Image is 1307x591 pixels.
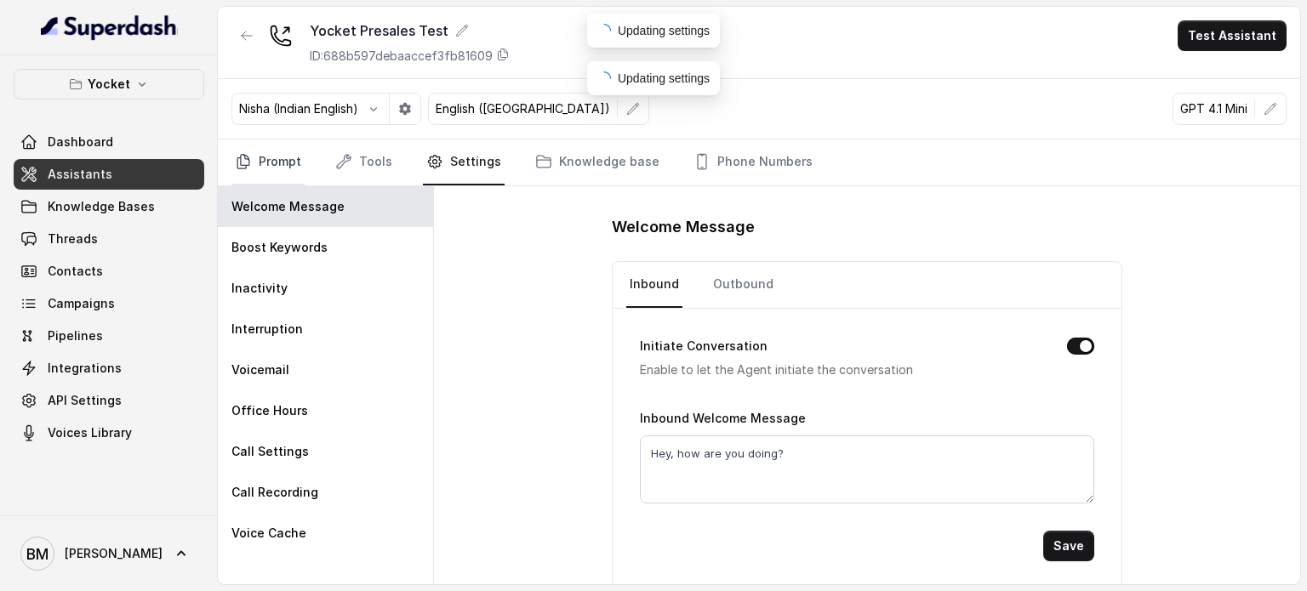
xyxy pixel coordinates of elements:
a: Phone Numbers [690,139,816,185]
a: Inbound [626,262,682,308]
span: Voices Library [48,424,132,441]
a: Settings [423,139,505,185]
p: Office Hours [231,402,308,419]
span: Contacts [48,263,103,280]
label: Inbound Welcome Message [640,411,806,425]
span: Threads [48,230,98,247]
span: Pipelines [48,327,103,344]
span: loading [596,23,612,38]
a: Pipelines [14,321,204,351]
a: Dashboard [14,127,204,157]
label: Initiate Conversation [640,336,768,356]
a: Prompt [231,139,305,185]
p: Boost Keywords [231,239,328,256]
span: loading [596,71,612,86]
span: Knowledge Bases [48,198,155,215]
p: Welcome Message [231,198,345,215]
button: Test Assistant [1178,20,1287,51]
a: Integrations [14,353,204,384]
p: Nisha (Indian English) [239,100,358,117]
a: Voices Library [14,418,204,448]
a: Knowledge base [532,139,663,185]
p: Call Settings [231,443,309,460]
p: Interruption [231,321,303,338]
a: Contacts [14,256,204,287]
span: API Settings [48,392,122,409]
a: Outbound [710,262,777,308]
a: API Settings [14,385,204,416]
span: Assistants [48,166,112,183]
text: BM [26,545,49,563]
a: Assistants [14,159,204,190]
span: Updating settings [618,71,710,85]
a: Tools [332,139,396,185]
p: Voice Cache [231,525,306,542]
p: ID: 688b597debaaccef3fb81609 [310,48,493,65]
p: Enable to let the Agent initiate the conversation [640,360,1040,380]
p: Inactivity [231,280,288,297]
p: English ([GEOGRAPHIC_DATA]) [436,100,610,117]
textarea: Hey, how are you doing? [640,435,1094,503]
a: Threads [14,224,204,254]
a: [PERSON_NAME] [14,530,204,577]
button: Yocket [14,69,204,99]
span: Campaigns [48,295,115,312]
h1: Welcome Message [612,213,1122,241]
img: light.svg [41,14,178,41]
span: [PERSON_NAME] [65,545,163,562]
button: Save [1043,531,1094,561]
p: Voicemail [231,361,289,378]
p: GPT 4.1 Mini [1180,100,1247,117]
a: Knowledge Bases [14,191,204,222]
span: Integrations [48,360,122,377]
nav: Tabs [626,262,1108,308]
span: Updating settings [618,24,710,37]
div: Yocket Presales Test [310,20,510,41]
a: Campaigns [14,288,204,319]
p: Yocket [88,74,130,94]
p: Call Recording [231,484,318,501]
nav: Tabs [231,139,1287,185]
span: Dashboard [48,134,113,151]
